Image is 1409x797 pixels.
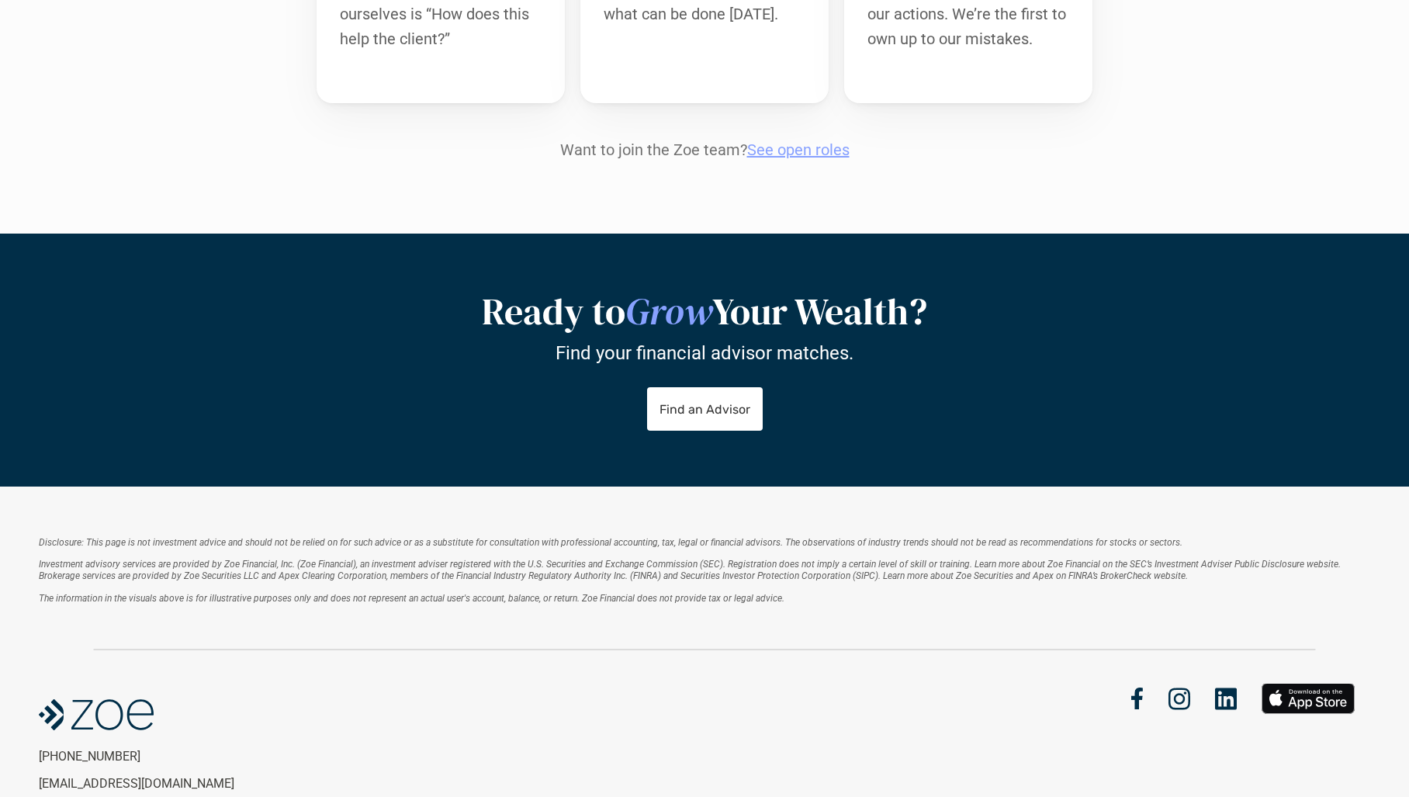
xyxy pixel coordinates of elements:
[556,341,853,364] p: Find your financial advisor matches.
[625,286,712,337] em: Grow
[39,559,1343,580] em: Investment advisory services are provided by Zoe Financial, Inc. (Zoe Financial), an investment a...
[659,401,750,416] p: Find an Advisor
[747,140,850,159] a: See open roles
[39,592,784,603] em: The information in the visuals above is for illustrative purposes only and does not represent an ...
[647,387,763,431] a: Find an Advisor
[39,776,293,791] p: [EMAIL_ADDRESS][DOMAIN_NAME]
[39,536,1182,547] em: Disclosure: This page is not investment advice and should not be relied on for such advice or as ...
[39,749,293,764] p: [PHONE_NUMBER]
[317,140,1092,159] p: Want to join the Zoe team?
[317,289,1092,334] h2: Ready to Your Wealth?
